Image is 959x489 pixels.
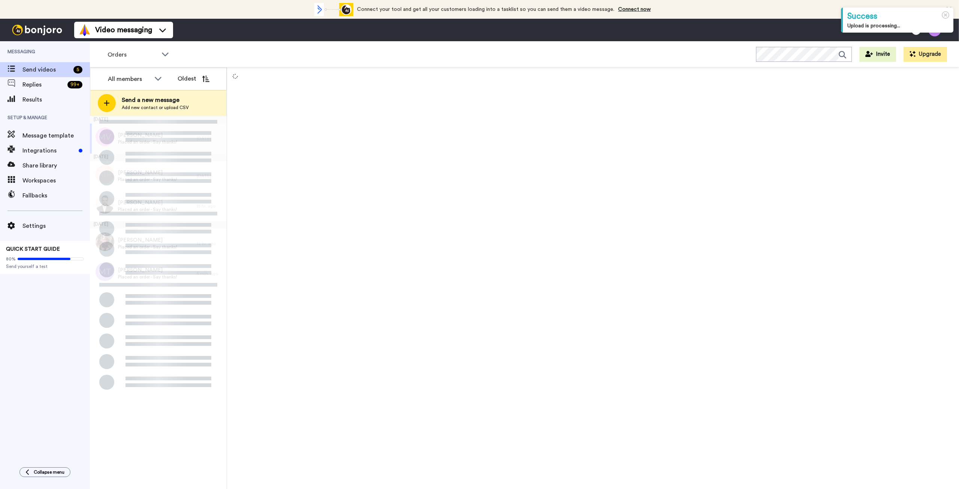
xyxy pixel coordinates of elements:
[108,75,151,84] div: All members
[95,25,152,35] span: Video messaging
[118,244,177,250] span: Placed an order - Say thanks!
[22,161,90,170] span: Share library
[96,127,114,146] img: mv.png
[96,165,114,184] img: mp.png
[118,176,177,182] span: Placed an order - Say thanks!
[122,105,189,111] span: Add new contact or upload CSV
[96,262,114,281] img: mt.png
[6,247,60,252] span: QUICK START GUIDE
[22,221,90,230] span: Settings
[6,263,84,269] span: Send yourself a test
[847,22,949,30] div: Upload is processing...
[118,132,177,139] span: [PERSON_NAME]
[22,65,70,74] span: Send videos
[859,47,896,62] button: Invite
[108,50,158,59] span: Orders
[118,169,177,176] span: [PERSON_NAME]
[22,191,90,200] span: Fallbacks
[22,176,90,185] span: Workspaces
[79,24,91,36] img: vm-color.svg
[357,7,614,12] span: Connect your tool and get all your customers loading into a tasklist so you can send them a video...
[118,266,177,274] span: [PERSON_NAME]
[34,469,64,475] span: Collapse menu
[312,3,353,16] div: animation
[197,241,223,247] div: 12 hr. ago
[118,206,177,212] span: Placed an order - Say thanks!
[197,271,223,277] div: 5 min. ago
[90,116,227,124] div: [DATE]
[847,10,949,22] div: Success
[904,47,947,62] button: Upgrade
[22,146,76,155] span: Integrations
[197,173,223,179] div: [DATE]
[618,7,651,12] a: Connect now
[22,131,90,140] span: Message template
[22,80,64,89] span: Replies
[67,81,82,88] div: 99 +
[118,274,177,280] span: Placed an order - Say thanks!
[118,139,177,145] span: Placed an order - Say thanks!
[19,467,70,477] button: Collapse menu
[172,71,215,86] button: Oldest
[197,203,223,209] div: 15 hr. ago
[22,95,90,104] span: Results
[96,195,114,214] img: f981bd56-0e20-43eb-80e6-863439c39d3c.jpg
[122,96,189,105] span: Send a new message
[118,236,177,244] span: [PERSON_NAME]
[9,25,65,35] img: bj-logo-header-white.svg
[197,136,223,142] div: [DATE]
[6,256,16,262] span: 80%
[118,199,177,206] span: [PERSON_NAME]
[90,221,227,229] div: [DATE]
[96,232,114,251] img: 01aa242b-ea66-4522-b0a1-c968dea7d6d8.jpg
[90,154,227,161] div: [DATE]
[73,66,82,73] div: 5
